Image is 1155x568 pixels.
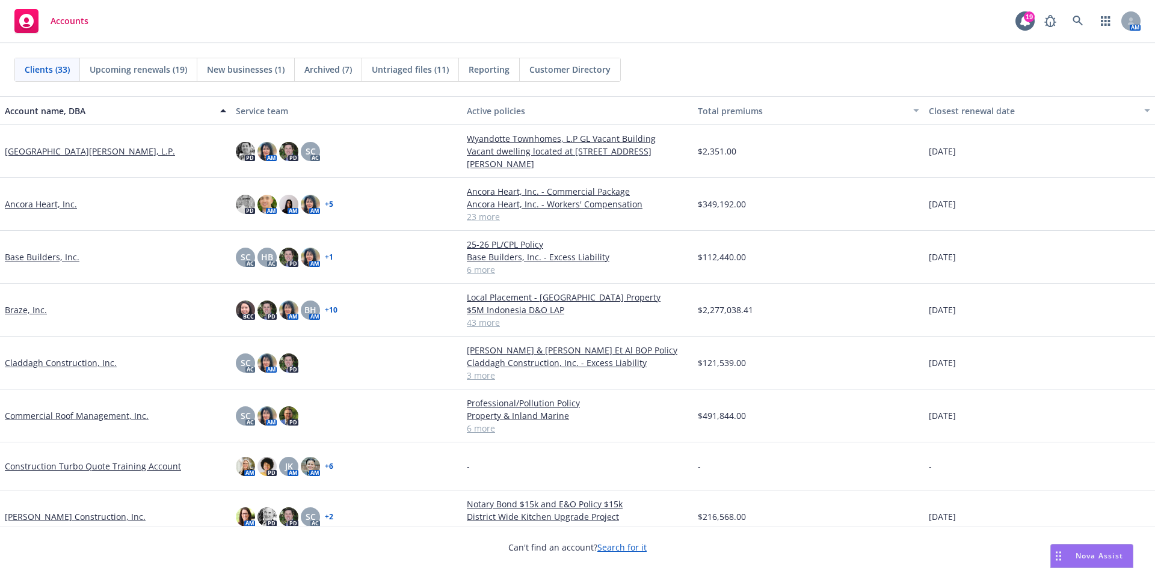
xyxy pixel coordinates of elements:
img: photo [257,353,277,373]
a: Professional/Pollution Policy [467,397,688,409]
span: [DATE] [929,510,956,523]
span: - [929,460,932,472]
a: Property & Inland Marine [467,409,688,422]
a: 3 more [467,369,688,382]
span: BH [304,304,316,316]
div: Total premiums [698,105,906,117]
a: 13 more [467,523,688,536]
button: Service team [231,96,462,125]
div: Service team [236,105,457,117]
a: Commercial Roof Management, Inc. [5,409,149,422]
a: Accounts [10,4,93,38]
div: Active policies [467,105,688,117]
a: Notary Bond $15k and E&O Policy $15k [467,498,688,510]
span: [DATE] [929,198,956,210]
a: Ancora Heart, Inc. [5,198,77,210]
span: $349,192.00 [698,198,746,210]
a: Braze, Inc. [5,304,47,316]
a: 6 more [467,422,688,435]
img: photo [301,248,320,267]
span: $2,277,038.41 [698,304,753,316]
div: Account name, DBA [5,105,213,117]
a: $5M Indonesia D&O LAP [467,304,688,316]
a: Ancora Heart, Inc. - Workers' Compensation [467,198,688,210]
img: photo [279,248,298,267]
button: Nova Assist [1050,544,1133,568]
a: Switch app [1094,9,1118,33]
a: [GEOGRAPHIC_DATA][PERSON_NAME], L.P. [5,145,175,157]
a: Base Builders, Inc. - Excess Liability [467,251,688,263]
span: [DATE] [929,304,956,316]
span: Accounts [51,16,88,26]
a: Claddagh Construction, Inc. - Excess Liability [467,356,688,369]
span: New businesses (1) [207,63,285,76]
a: Ancora Heart, Inc. - Commercial Package [467,185,688,198]
span: [DATE] [929,356,956,369]
img: photo [257,457,277,476]
span: [DATE] [929,409,956,422]
a: 23 more [467,210,688,223]
span: SC [241,251,251,263]
img: photo [257,406,277,426]
span: Can't find an account? [508,541,647,554]
img: photo [257,195,277,214]
img: photo [301,195,320,214]
button: Total premiums [693,96,924,125]
img: photo [236,142,255,161]
span: Untriaged files (11) [372,63,449,76]
span: Nova Assist [1076,551,1123,561]
img: photo [257,301,277,320]
a: [PERSON_NAME] Construction, Inc. [5,510,146,523]
a: Construction Turbo Quote Training Account [5,460,181,472]
a: 25-26 PL/CPL Policy [467,238,688,251]
span: $121,539.00 [698,356,746,369]
img: photo [236,457,255,476]
span: $2,351.00 [698,145,736,157]
a: + 6 [325,463,333,470]
span: - [467,460,470,472]
div: Drag to move [1051,545,1066,567]
img: photo [236,195,255,214]
a: Wyandotte Townhomes, L.P GL Vacant Building [467,132,688,145]
img: photo [279,353,298,373]
a: Report a Bug [1038,9,1062,33]
span: [DATE] [929,251,956,263]
button: Active policies [462,96,693,125]
span: SC [241,409,251,422]
img: photo [301,457,320,476]
a: Claddagh Construction, Inc. [5,356,117,369]
a: 6 more [467,263,688,276]
span: [DATE] [929,145,956,157]
span: SC [306,510,316,523]
a: [PERSON_NAME] & [PERSON_NAME] Et Al BOP Policy [467,344,688,356]
span: Upcoming renewals (19) [90,63,187,76]
img: photo [236,507,255,527]
span: - [698,460,701,472]
img: photo [236,301,255,320]
span: SC [306,145,316,157]
span: $216,568.00 [698,510,746,523]
a: 43 more [467,316,688,329]
img: photo [257,507,277,527]
a: Base Builders, Inc. [5,251,79,263]
span: Archived (7) [304,63,352,76]
img: photo [279,142,298,161]
span: $112,440.00 [698,251,746,263]
span: Customer Directory [529,63,611,76]
img: photo [279,507,298,527]
span: Clients (33) [25,63,70,76]
div: 19 [1024,11,1035,22]
span: SC [241,356,251,369]
span: HB [261,251,273,263]
span: Reporting [469,63,510,76]
a: Search [1066,9,1090,33]
span: $491,844.00 [698,409,746,422]
img: photo [257,142,277,161]
a: Vacant dwelling located at [STREET_ADDRESS][PERSON_NAME] [467,145,688,170]
a: Search for it [597,542,647,553]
